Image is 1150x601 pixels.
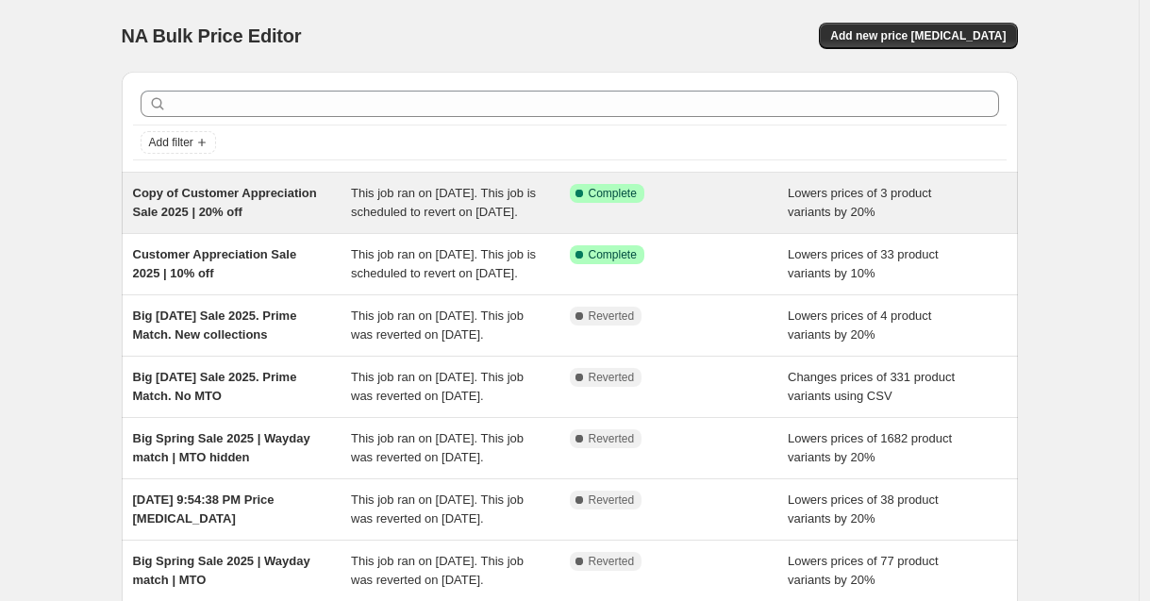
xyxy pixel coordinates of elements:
span: Changes prices of 331 product variants using CSV [788,370,955,403]
span: This job ran on [DATE]. This job was reverted on [DATE]. [351,431,524,464]
span: Reverted [589,309,635,324]
span: This job ran on [DATE]. This job was reverted on [DATE]. [351,492,524,526]
span: NA Bulk Price Editor [122,25,302,46]
span: Lowers prices of 33 product variants by 10% [788,247,939,280]
span: This job ran on [DATE]. This job was reverted on [DATE]. [351,554,524,587]
span: This job ran on [DATE]. This job is scheduled to revert on [DATE]. [351,186,536,219]
button: Add filter [141,131,216,154]
span: Complete [589,186,637,201]
span: Copy of Customer Appreciation Sale 2025 | 20% off [133,186,317,219]
span: Lowers prices of 4 product variants by 20% [788,309,931,342]
span: This job ran on [DATE]. This job is scheduled to revert on [DATE]. [351,247,536,280]
span: Complete [589,247,637,262]
span: Lowers prices of 77 product variants by 20% [788,554,939,587]
span: Big [DATE] Sale 2025. Prime Match. No MTO [133,370,297,403]
button: Add new price [MEDICAL_DATA] [819,23,1017,49]
span: Reverted [589,554,635,569]
span: Reverted [589,492,635,508]
span: Lowers prices of 1682 product variants by 20% [788,431,952,464]
span: Big [DATE] Sale 2025. Prime Match. New collections [133,309,297,342]
span: Customer Appreciation Sale 2025 | 10% off [133,247,297,280]
span: Lowers prices of 3 product variants by 20% [788,186,931,219]
span: This job ran on [DATE]. This job was reverted on [DATE]. [351,309,524,342]
span: Big Spring Sale 2025 | Wayday match | MTO [133,554,310,587]
span: Add filter [149,135,193,150]
span: Lowers prices of 38 product variants by 20% [788,492,939,526]
span: Reverted [589,370,635,385]
span: This job ran on [DATE]. This job was reverted on [DATE]. [351,370,524,403]
span: Add new price [MEDICAL_DATA] [830,28,1006,43]
span: [DATE] 9:54:38 PM Price [MEDICAL_DATA] [133,492,275,526]
span: Big Spring Sale 2025 | Wayday match | MTO hidden [133,431,310,464]
span: Reverted [589,431,635,446]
